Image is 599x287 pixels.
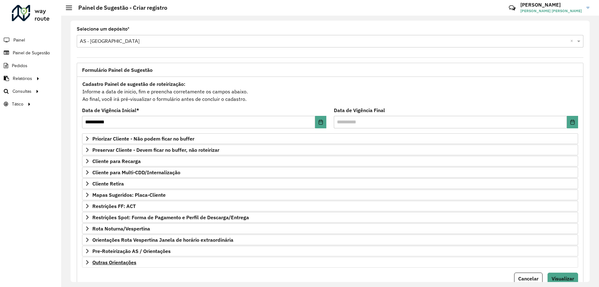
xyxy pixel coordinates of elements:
[315,116,326,128] button: Choose Date
[13,75,32,82] span: Relatórios
[520,2,582,8] h3: [PERSON_NAME]
[334,106,385,114] label: Data de Vigência Final
[92,204,136,209] span: Restrições FF: ACT
[520,8,582,14] span: [PERSON_NAME] [PERSON_NAME]
[92,181,124,186] span: Cliente Retira
[77,25,129,33] label: Selecione um depósito
[12,101,23,107] span: Tático
[82,201,578,211] a: Restrições FF: ACT
[567,116,578,128] button: Choose Date
[13,37,25,43] span: Painel
[12,62,27,69] span: Pedidos
[92,170,180,175] span: Cliente para Multi-CDD/Internalização
[13,50,50,56] span: Painel de Sugestão
[82,246,578,256] a: Pre-Roteirização AS / Orientações
[552,275,574,282] span: Visualizar
[82,156,578,166] a: Cliente para Recarga
[82,178,578,189] a: Cliente Retira
[92,260,136,265] span: Outras Orientações
[82,167,578,178] a: Cliente para Multi-CDD/Internalização
[82,190,578,200] a: Mapas Sugeridos: Placa-Cliente
[82,235,578,245] a: Orientações Rota Vespertina Janela de horário extraordinária
[82,81,185,87] strong: Cadastro Painel de sugestão de roteirização:
[505,1,519,15] a: Contato Rápido
[82,80,578,103] div: Informe a data de inicio, fim e preencha corretamente os campos abaixo. Ao final, você irá pré-vi...
[92,147,219,152] span: Preservar Cliente - Devem ficar no buffer, não roteirizar
[514,273,543,285] button: Cancelar
[12,88,32,95] span: Consultas
[82,67,153,72] span: Formulário Painel de Sugestão
[548,273,578,285] button: Visualizar
[82,106,139,114] label: Data de Vigência Inicial
[82,257,578,268] a: Outras Orientações
[92,192,166,197] span: Mapas Sugeridos: Placa-Cliente
[92,237,233,242] span: Orientações Rota Vespertina Janela de horário extraordinária
[518,275,538,282] span: Cancelar
[82,223,578,234] a: Rota Noturna/Vespertina
[92,159,141,164] span: Cliente para Recarga
[82,133,578,144] a: Priorizar Cliente - Não podem ficar no buffer
[92,136,194,141] span: Priorizar Cliente - Não podem ficar no buffer
[82,212,578,223] a: Restrições Spot: Forma de Pagamento e Perfil de Descarga/Entrega
[72,4,167,11] h2: Painel de Sugestão - Criar registro
[92,249,171,254] span: Pre-Roteirização AS / Orientações
[92,215,249,220] span: Restrições Spot: Forma de Pagamento e Perfil de Descarga/Entrega
[570,37,576,45] span: Clear all
[82,145,578,155] a: Preservar Cliente - Devem ficar no buffer, não roteirizar
[92,226,150,231] span: Rota Noturna/Vespertina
